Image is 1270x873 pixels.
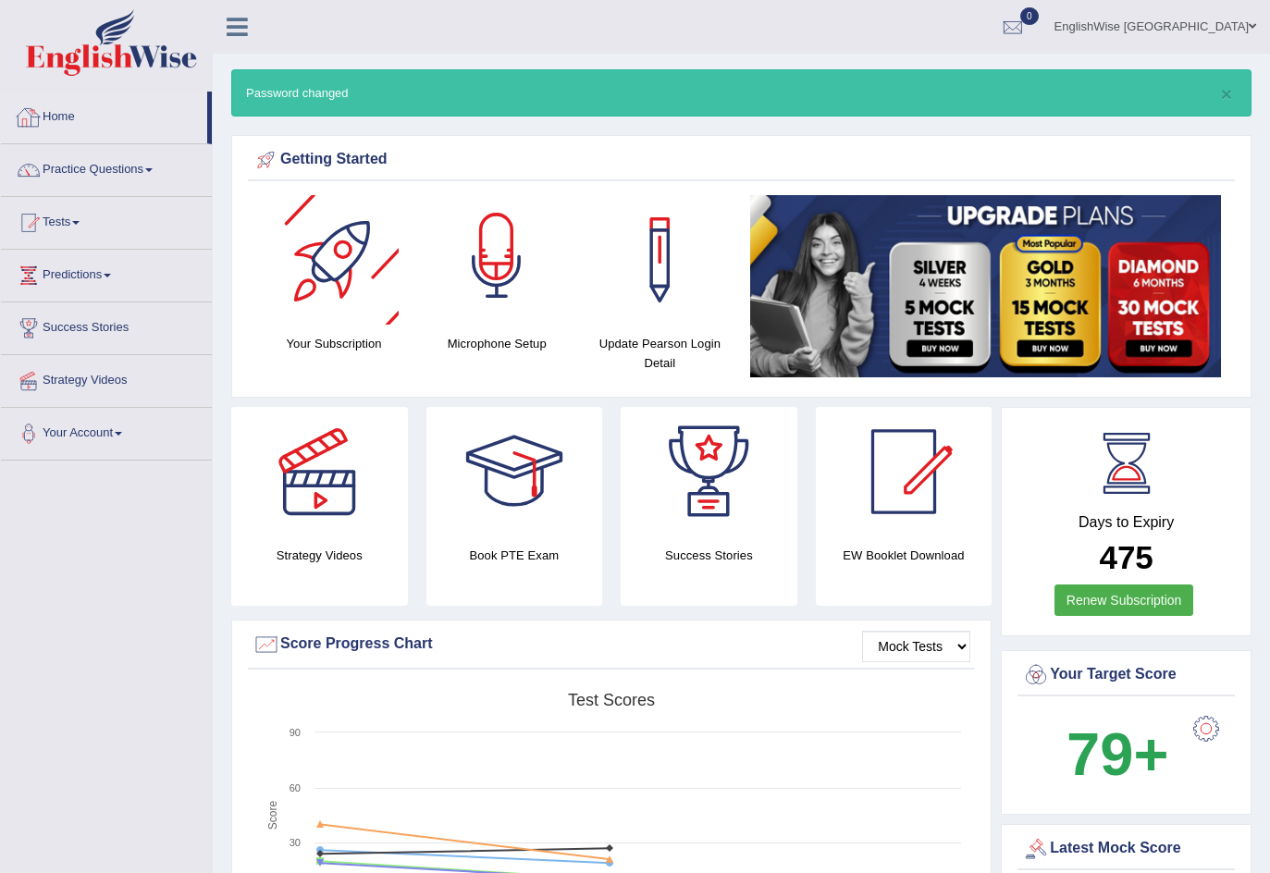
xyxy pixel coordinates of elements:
[1054,584,1194,616] a: Renew Subscription
[621,546,797,565] h4: Success Stories
[1,92,207,138] a: Home
[1022,514,1230,531] h4: Days to Expiry
[1221,84,1232,104] button: ×
[231,69,1252,117] div: Password changed
[816,546,993,565] h4: EW Booklet Download
[1022,661,1230,689] div: Your Target Score
[253,146,1230,174] div: Getting Started
[1,355,212,401] a: Strategy Videos
[750,195,1221,377] img: small5.jpg
[290,727,301,738] text: 90
[231,546,408,565] h4: Strategy Videos
[568,691,655,709] tspan: Test scores
[1,250,212,296] a: Predictions
[1020,7,1039,25] span: 0
[1067,720,1168,788] b: 79+
[425,334,569,353] h4: Microphone Setup
[266,801,279,830] tspan: Score
[253,631,970,658] div: Score Progress Chart
[290,782,301,793] text: 60
[290,837,301,848] text: 30
[587,334,732,373] h4: Update Pearson Login Detail
[1022,835,1230,863] div: Latest Mock Score
[262,334,406,353] h4: Your Subscription
[1,408,212,454] a: Your Account
[1,144,212,191] a: Practice Questions
[426,546,603,565] h4: Book PTE Exam
[1,197,212,243] a: Tests
[1099,539,1153,575] b: 475
[1,302,212,349] a: Success Stories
